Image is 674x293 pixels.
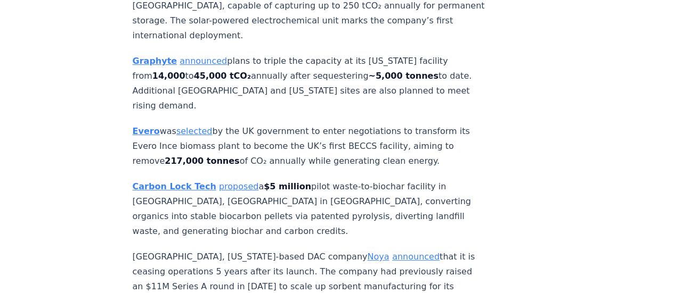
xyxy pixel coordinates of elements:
[176,126,213,136] a: selected
[133,181,216,191] a: Carbon Lock Tech
[133,126,160,136] a: Evero
[194,71,251,81] strong: 45,000 tCO₂
[264,181,311,191] strong: $5 million
[367,252,389,262] a: Noya
[133,54,485,113] p: plans to triple the capacity at its [US_STATE] facility from to annually after sequestering to da...
[133,56,177,66] a: Graphyte
[392,252,440,262] a: announced
[165,156,239,166] strong: 217,000 tonnes
[152,71,185,81] strong: 14,000
[180,56,227,66] a: announced
[219,181,258,191] a: proposed
[133,179,485,239] p: a pilot waste-to-biochar facility in [GEOGRAPHIC_DATA], [GEOGRAPHIC_DATA] in [GEOGRAPHIC_DATA], c...
[133,124,485,169] p: was by the UK government to enter negotiations to transform its Evero Ince biomass plant to becom...
[368,71,438,81] strong: ~5,000 tonnes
